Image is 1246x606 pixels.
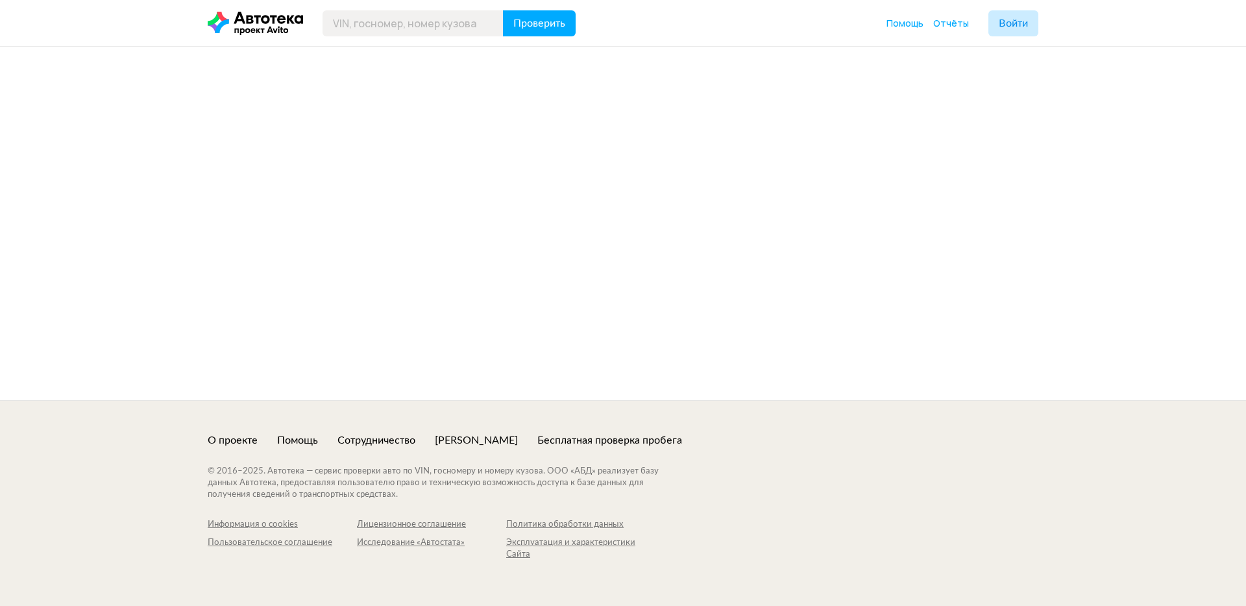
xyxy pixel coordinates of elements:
[277,433,318,448] a: Помощь
[208,537,357,549] div: Пользовательское соглашение
[933,17,969,29] span: Отчёты
[357,519,506,531] a: Лицензионное соглашение
[506,537,655,561] a: Эксплуатация и характеристики Сайта
[208,466,685,501] div: © 2016– 2025 . Автотека — сервис проверки авто по VIN, госномеру и номеру кузова. ООО «АБД» реали...
[337,433,415,448] a: Сотрудничество
[506,519,655,531] a: Политика обработки данных
[988,10,1038,36] button: Войти
[208,519,357,531] a: Информация о cookies
[933,17,969,30] a: Отчёты
[357,537,506,561] a: Исследование «Автостата»
[999,18,1028,29] span: Войти
[503,10,576,36] button: Проверить
[537,433,682,448] a: Бесплатная проверка пробега
[886,17,923,29] span: Помощь
[435,433,518,448] a: [PERSON_NAME]
[357,537,506,549] div: Исследование «Автостата»
[208,537,357,561] a: Пользовательское соглашение
[208,433,258,448] a: О проекте
[513,18,565,29] span: Проверить
[886,17,923,30] a: Помощь
[323,10,504,36] input: VIN, госномер, номер кузова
